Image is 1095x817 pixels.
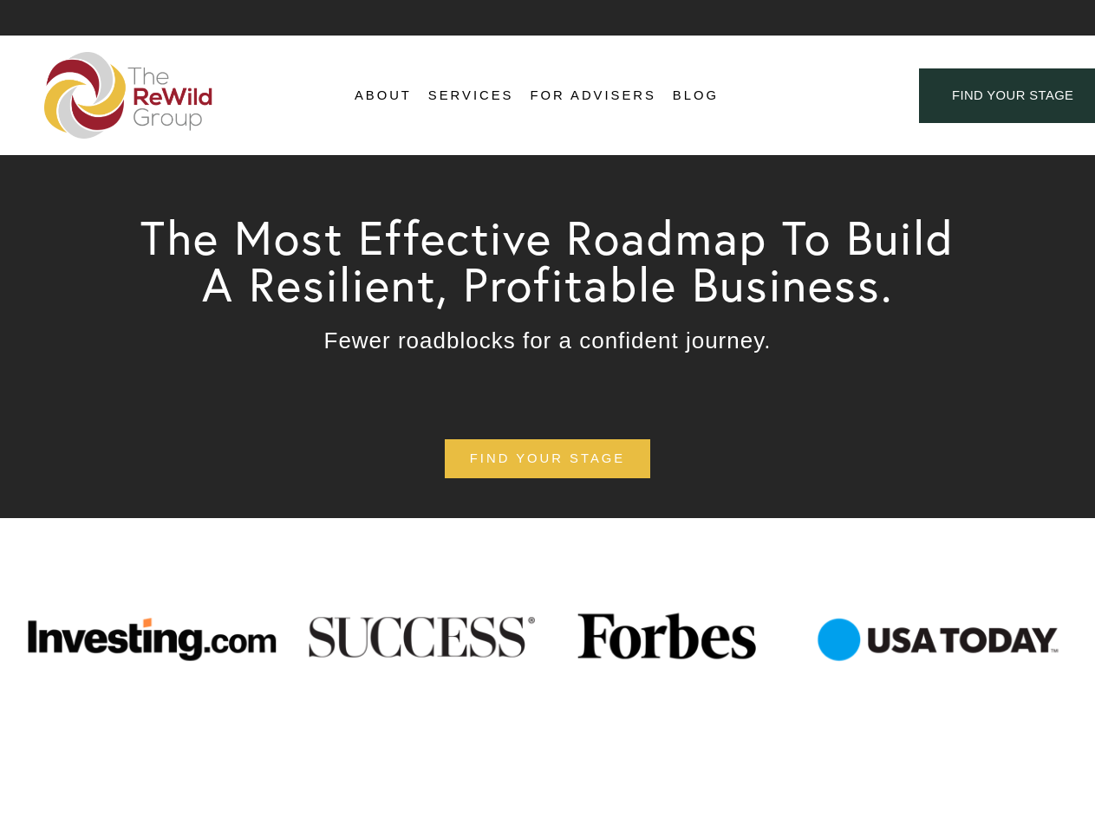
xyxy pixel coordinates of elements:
span: Fewer roadblocks for a confident journey. [324,327,772,353]
a: For Advisers [530,83,655,109]
a: folder dropdown [355,83,412,109]
img: The ReWild Group [44,52,214,139]
span: Services [428,84,514,107]
span: About [355,84,412,107]
a: find your stage [445,439,650,478]
span: The Most Effective Roadmap To Build A Resilient, Profitable Business. [140,208,969,314]
a: Blog [673,83,719,109]
a: folder dropdown [428,83,514,109]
